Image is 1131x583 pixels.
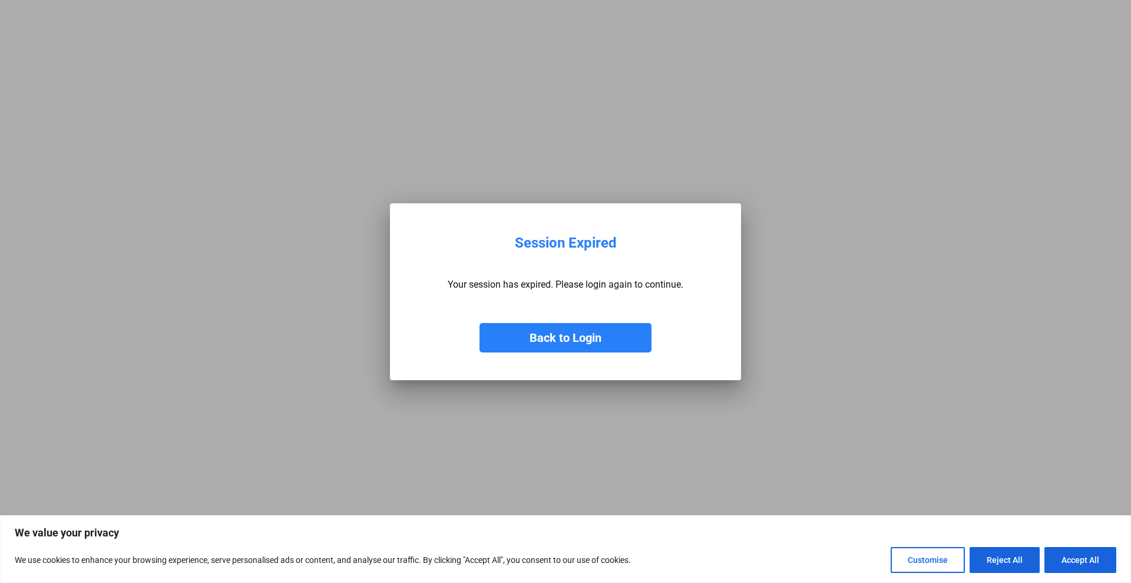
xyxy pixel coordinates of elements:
[448,279,683,290] p: Your session has expired. Please login again to continue.
[970,547,1040,573] button: Reject All
[479,323,652,353] button: Back to Login
[15,553,631,567] p: We use cookies to enhance your browsing experience, serve personalised ads or content, and analys...
[891,547,965,573] button: Customise
[515,235,617,252] div: Session Expired
[15,526,1116,540] p: We value your privacy
[1044,547,1116,573] button: Accept All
